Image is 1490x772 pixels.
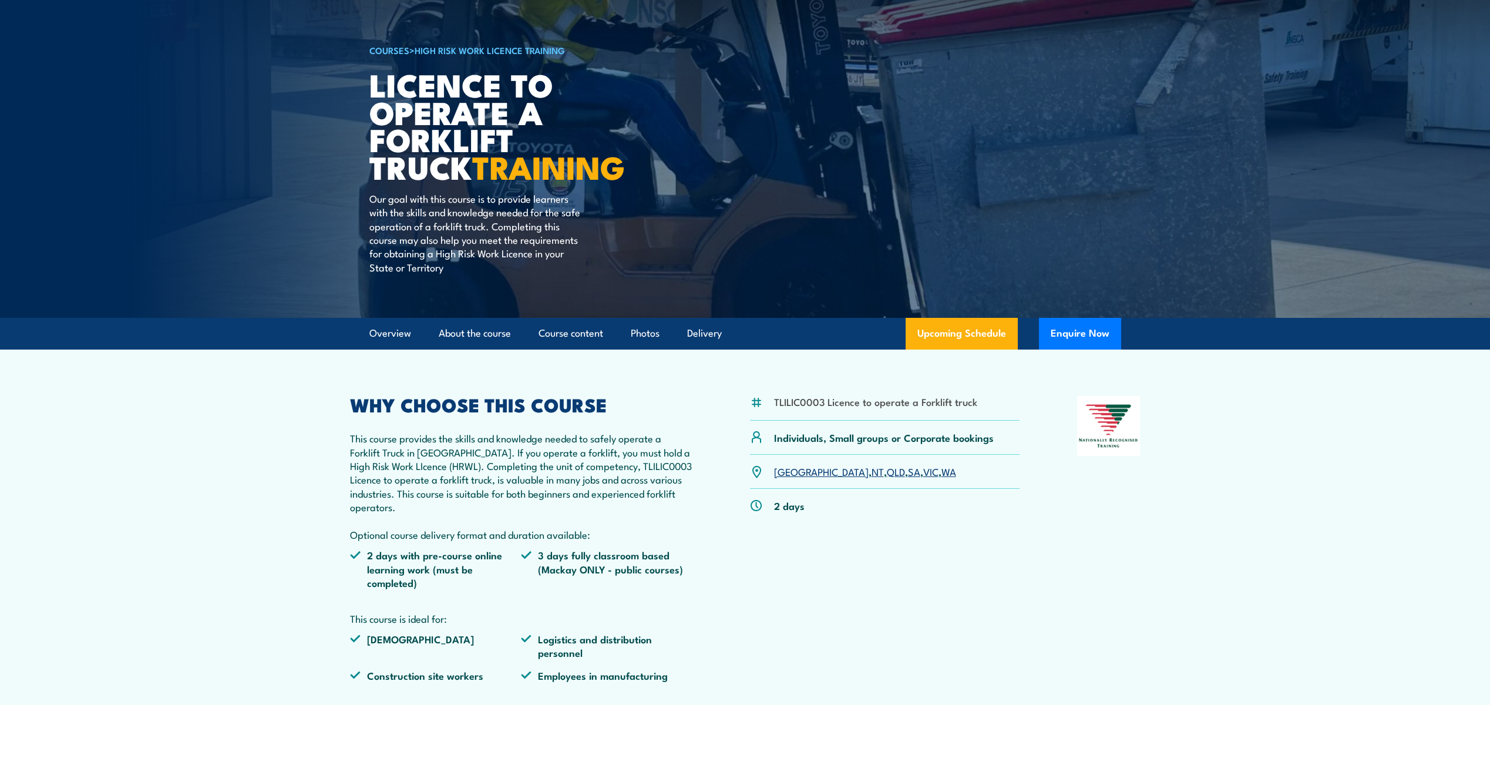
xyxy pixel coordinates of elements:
a: COURSES [369,43,409,56]
li: 3 days fully classroom based (Mackay ONLY - public courses) [521,548,692,589]
p: 2 days [774,499,805,512]
li: 2 days with pre-course online learning work (must be completed) [350,548,522,589]
li: Employees in manufacturing [521,669,692,682]
li: Construction site workers [350,669,522,682]
a: Upcoming Schedule [906,318,1018,350]
h6: > [369,43,660,57]
strong: TRAINING [472,142,625,190]
li: [DEMOGRAPHIC_DATA] [350,632,522,660]
h2: WHY CHOOSE THIS COURSE [350,396,693,412]
a: NT [872,464,884,478]
p: Individuals, Small groups or Corporate bookings [774,431,994,444]
p: Our goal with this course is to provide learners with the skills and knowledge needed for the saf... [369,192,584,274]
li: TLILIC0003 Licence to operate a Forklift truck [774,395,977,408]
a: Photos [631,318,660,349]
a: Delivery [687,318,722,349]
a: Overview [369,318,411,349]
p: , , , , , [774,465,956,478]
a: VIC [923,464,939,478]
a: Course content [539,318,603,349]
button: Enquire Now [1039,318,1121,350]
h1: Licence to operate a forklift truck [369,71,660,180]
li: Logistics and distribution personnel [521,632,692,660]
p: This course is ideal for: [350,612,693,625]
a: SA [908,464,920,478]
img: Nationally Recognised Training logo. [1077,396,1141,456]
a: QLD [887,464,905,478]
a: [GEOGRAPHIC_DATA] [774,464,869,478]
a: About the course [439,318,511,349]
a: High Risk Work Licence Training [415,43,565,56]
p: This course provides the skills and knowledge needed to safely operate a Forklift Truck in [GEOGR... [350,431,693,541]
a: WA [941,464,956,478]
